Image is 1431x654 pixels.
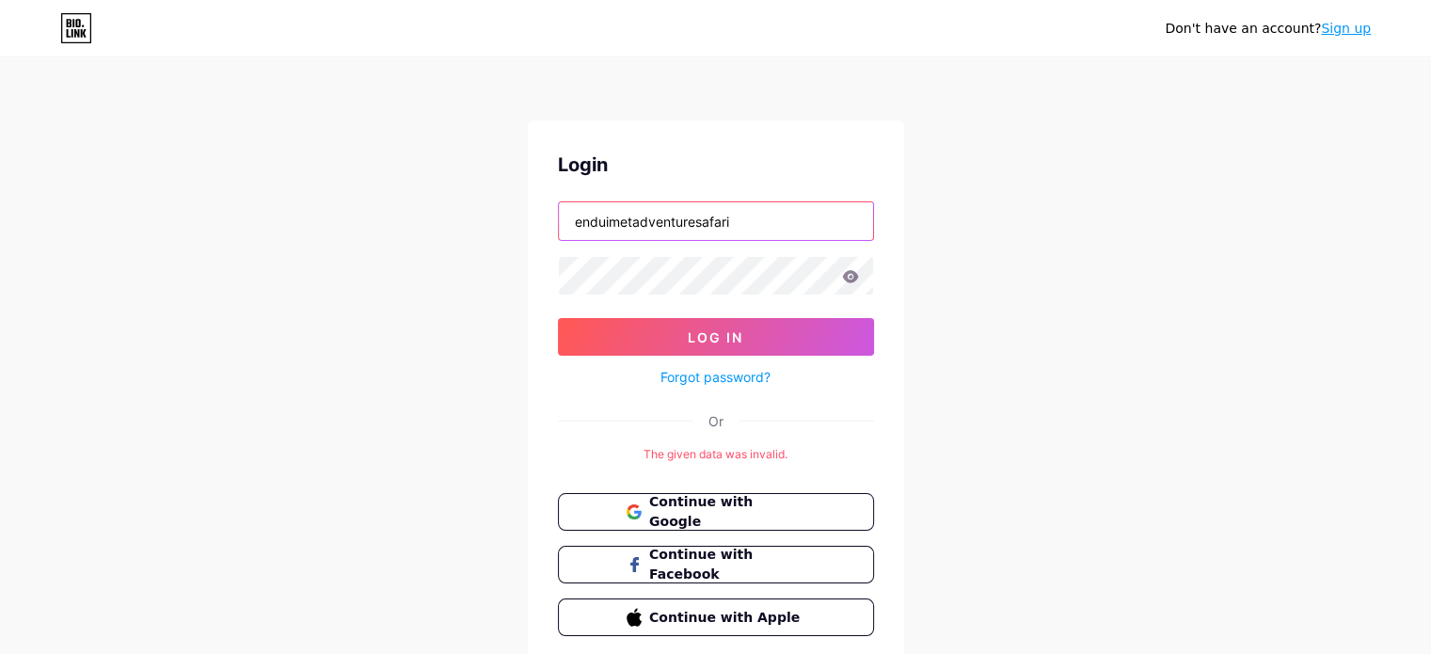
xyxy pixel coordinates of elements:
a: Forgot password? [660,367,771,387]
span: Log In [688,329,743,345]
span: Continue with Facebook [649,545,804,584]
input: Username [559,202,873,240]
a: Sign up [1321,21,1371,36]
button: Continue with Google [558,493,874,531]
div: The given data was invalid. [558,446,874,463]
div: Or [708,411,723,431]
button: Continue with Facebook [558,546,874,583]
div: Don't have an account? [1165,19,1371,39]
span: Continue with Apple [649,608,804,628]
button: Log In [558,318,874,356]
div: Login [558,151,874,179]
span: Continue with Google [649,492,804,532]
button: Continue with Apple [558,598,874,636]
